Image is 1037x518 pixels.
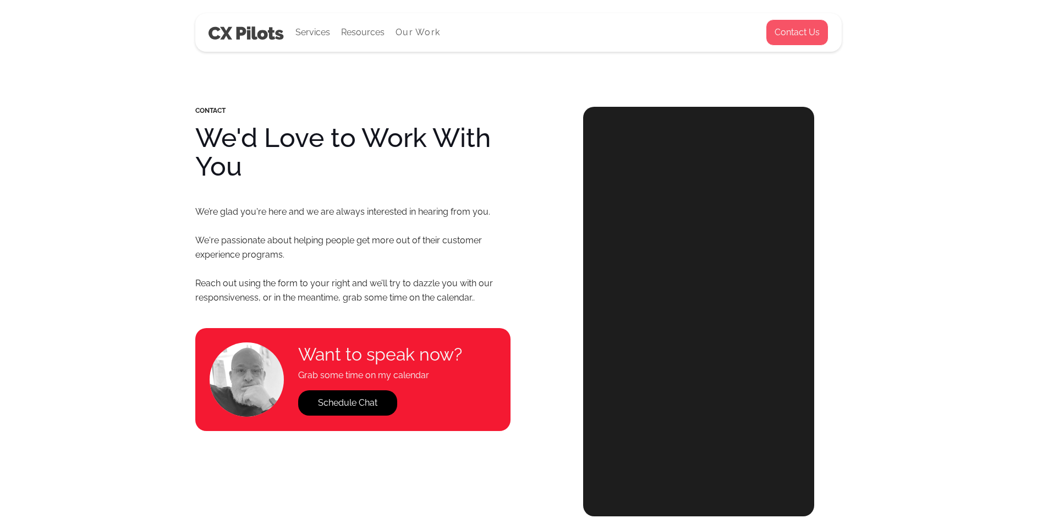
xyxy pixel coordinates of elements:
iframe: Form 1 [616,140,781,483]
h4: Grab some time on my calendar [298,368,462,383]
a: Our Work [396,28,440,37]
a: Schedule Chat [298,390,397,416]
div: Services [295,25,330,40]
h4: Want to speak now? [298,344,462,365]
div: Services [295,14,330,51]
p: We’re glad you're here and we are always interested in hearing from you. We're passionate about h... [195,205,511,305]
div: Resources [341,25,385,40]
div: CONTACT [195,107,511,114]
a: Contact Us [766,19,828,46]
div: Resources [341,14,385,51]
h1: We'd Love to Work With You [195,123,511,181]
